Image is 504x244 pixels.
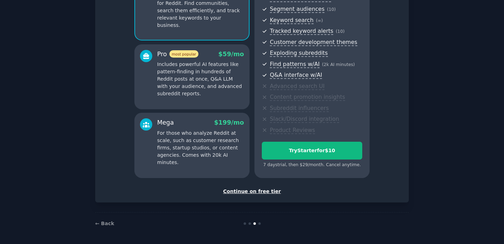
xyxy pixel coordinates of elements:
[214,119,244,126] span: $ 199 /mo
[316,18,323,23] span: ( ∞ )
[262,147,362,154] div: Try Starter for $10
[103,188,401,195] div: Continue on free tier
[95,221,114,226] a: ← Back
[218,51,244,58] span: $ 59 /mo
[157,130,244,166] p: For those who analyze Reddit at scale, such as customer research firms, startup studios, or conte...
[270,83,324,90] span: Advanced search UI
[270,72,322,79] span: Q&A interface w/AI
[157,61,244,97] p: Includes powerful AI features like pattern-finding in hundreds of Reddit posts at once, Q&A LLM w...
[270,116,339,123] span: Slack/Discord integration
[327,7,336,12] span: ( 10 )
[270,28,333,35] span: Tracked keyword alerts
[270,17,314,24] span: Keyword search
[262,162,362,168] div: 7 days trial, then $ 29 /month . Cancel anytime.
[157,118,174,127] div: Mega
[270,94,345,101] span: Content promotion insights
[169,50,199,58] span: most popular
[157,50,198,59] div: Pro
[322,62,355,67] span: ( 2k AI minutes )
[262,142,362,160] button: TryStarterfor$10
[270,39,357,46] span: Customer development themes
[270,105,329,112] span: Subreddit influencers
[270,50,328,57] span: Exploding subreddits
[270,61,320,68] span: Find patterns w/AI
[270,6,324,13] span: Segment audiences
[270,127,315,134] span: Product Reviews
[336,29,344,34] span: ( 10 )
